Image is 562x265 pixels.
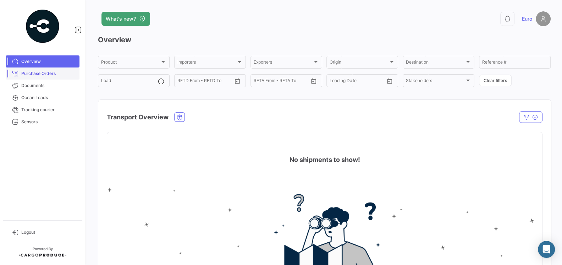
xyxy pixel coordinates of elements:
span: Product [101,61,160,66]
h3: Overview [98,35,551,45]
input: To [269,79,294,84]
img: powered-by.png [25,9,60,44]
a: Ocean Loads [6,92,79,104]
button: Open calendar [232,76,243,86]
button: Clear filters [479,75,512,86]
span: Destination [406,61,465,66]
button: What's new? [101,12,150,26]
button: Ocean [175,113,184,121]
input: From [330,79,340,84]
a: Documents [6,80,79,92]
span: Tracking courier [21,107,77,113]
button: Open calendar [308,76,319,86]
span: Euro [522,15,532,22]
input: To [192,79,218,84]
h4: Transport Overview [107,112,169,122]
span: Logout [21,229,77,236]
span: Ocean Loads [21,94,77,101]
span: Sensors [21,119,77,125]
input: To [345,79,370,84]
input: From [177,79,187,84]
a: Tracking courier [6,104,79,116]
span: Purchase Orders [21,70,77,77]
span: Importers [177,61,236,66]
img: placeholder-user.png [536,11,551,26]
a: Purchase Orders [6,67,79,80]
div: Abrir Intercom Messenger [538,241,555,258]
span: Stakeholders [406,79,465,84]
input: From [254,79,264,84]
span: Documents [21,82,77,89]
span: What's new? [106,15,136,22]
h4: No shipments to show! [290,155,360,165]
span: Origin [330,61,389,66]
span: Overview [21,58,77,65]
button: Open calendar [384,76,395,86]
a: Overview [6,55,79,67]
a: Sensors [6,116,79,128]
span: Exporters [254,61,313,66]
